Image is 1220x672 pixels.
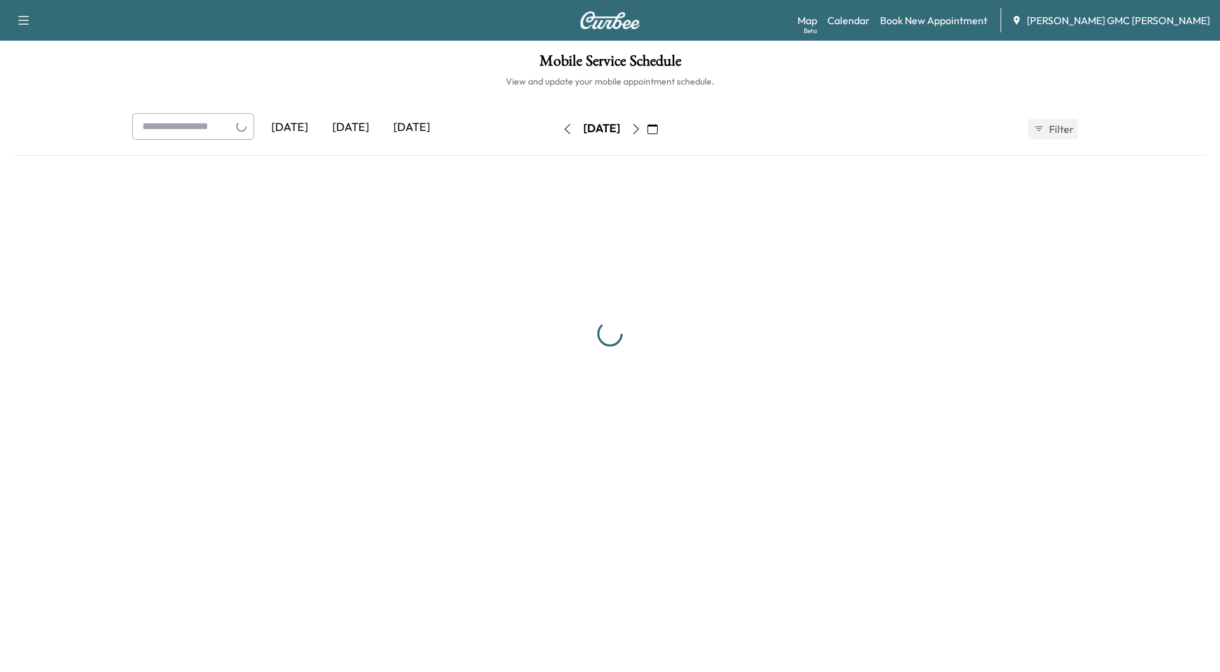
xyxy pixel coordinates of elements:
[13,53,1207,75] h1: Mobile Service Schedule
[827,13,870,28] a: Calendar
[797,13,817,28] a: MapBeta
[13,75,1207,88] h6: View and update your mobile appointment schedule.
[579,11,640,29] img: Curbee Logo
[1049,121,1072,137] span: Filter
[381,113,442,142] div: [DATE]
[583,121,620,137] div: [DATE]
[1028,119,1078,139] button: Filter
[880,13,987,28] a: Book New Appointment
[804,26,817,36] div: Beta
[259,113,320,142] div: [DATE]
[1027,13,1210,28] span: [PERSON_NAME] GMC [PERSON_NAME]
[320,113,381,142] div: [DATE]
